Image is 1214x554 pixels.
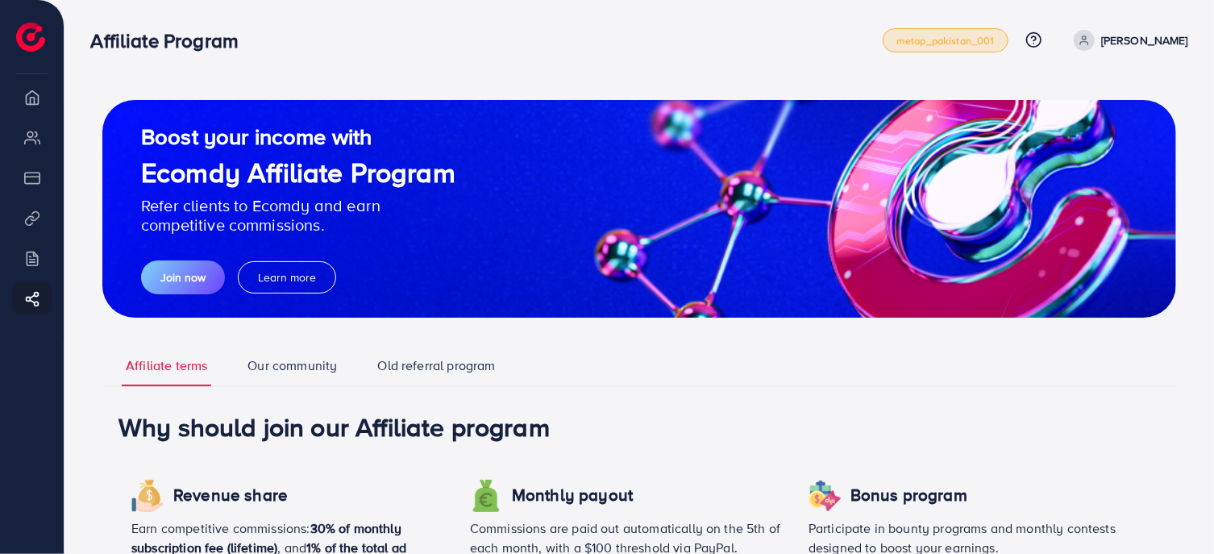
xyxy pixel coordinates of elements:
[883,28,1008,52] a: metap_pakistan_001
[160,269,206,285] span: Join now
[896,35,995,46] span: metap_pakistan_001
[141,156,455,190] h1: Ecomdy Affiliate Program
[173,485,288,506] h4: Revenue share
[512,485,633,506] h4: Monthly payout
[238,261,336,294] button: Learn more
[118,411,1160,442] h1: Why should join our Affiliate program
[374,356,500,386] a: Old referral program
[141,260,225,294] button: Join now
[243,356,341,386] a: Our community
[131,480,164,512] img: icon revenue share
[90,29,252,52] h3: Affiliate Program
[850,485,967,506] h4: Bonus program
[16,23,45,52] img: logo
[141,123,455,150] h2: Boost your income with
[1067,30,1188,51] a: [PERSON_NAME]
[141,215,455,235] p: competitive commissions.
[122,356,211,386] a: Affiliate terms
[1101,31,1188,50] p: [PERSON_NAME]
[470,480,502,512] img: icon revenue share
[141,196,455,215] p: Refer clients to Ecomdy and earn
[102,100,1176,318] img: guide
[1145,481,1202,542] iframe: Chat
[809,480,841,512] img: icon revenue share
